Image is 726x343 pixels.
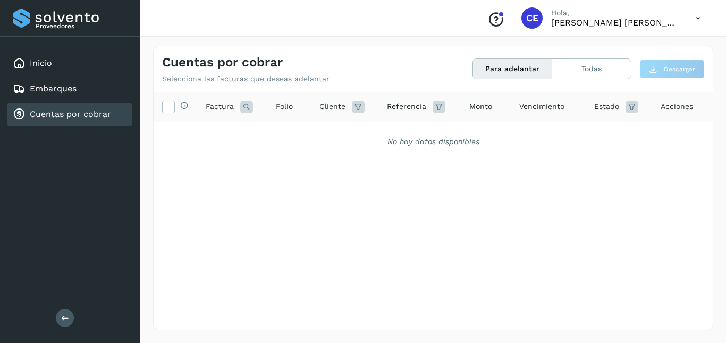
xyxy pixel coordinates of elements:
[551,9,679,18] p: Hola,
[469,101,492,112] span: Monto
[30,58,52,68] a: Inicio
[7,77,132,101] div: Embarques
[640,60,704,79] button: Descargar
[319,101,345,112] span: Cliente
[552,59,631,79] button: Todas
[36,22,128,30] p: Proveedores
[473,59,552,79] button: Para adelantar
[30,109,111,119] a: Cuentas por cobrar
[7,52,132,75] div: Inicio
[519,101,564,112] span: Vencimiento
[30,83,77,94] a: Embarques
[7,103,132,126] div: Cuentas por cobrar
[162,55,283,70] h4: Cuentas por cobrar
[276,101,293,112] span: Folio
[551,18,679,28] p: CLAUDIA ELIZABETH SANCHEZ RAMIREZ
[661,101,693,112] span: Acciones
[664,64,695,74] span: Descargar
[206,101,234,112] span: Factura
[594,101,619,112] span: Estado
[387,101,426,112] span: Referencia
[167,136,699,147] div: No hay datos disponibles
[162,74,330,83] p: Selecciona las facturas que deseas adelantar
